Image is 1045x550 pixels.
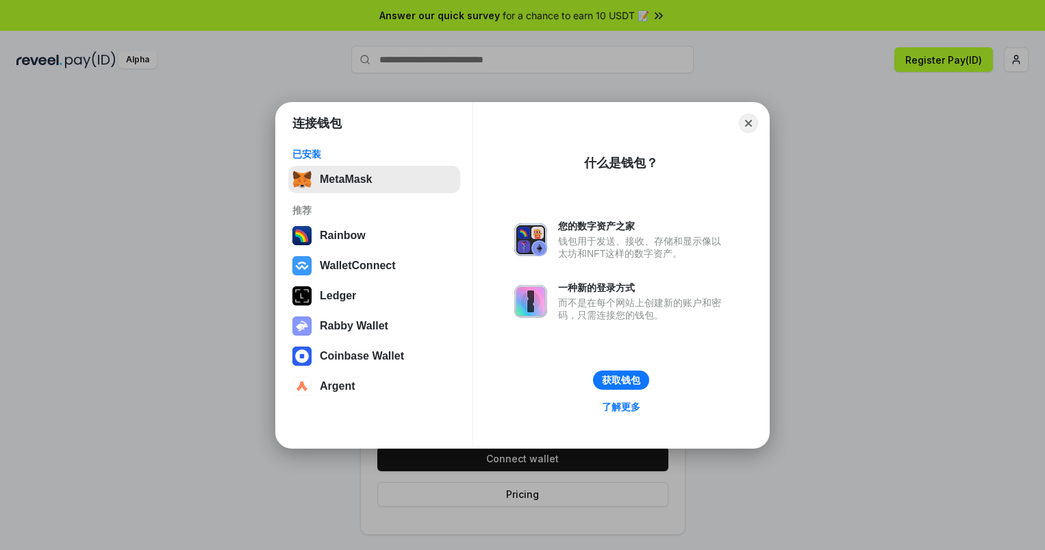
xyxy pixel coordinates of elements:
div: 一种新的登录方式 [558,282,728,294]
div: Argent [320,380,355,392]
img: svg+xml,%3Csvg%20fill%3D%22none%22%20height%3D%2233%22%20viewBox%3D%220%200%2035%2033%22%20width%... [292,170,312,189]
div: 获取钱包 [602,374,640,386]
img: svg+xml,%3Csvg%20xmlns%3D%22http%3A%2F%2Fwww.w3.org%2F2000%2Fsvg%22%20fill%3D%22none%22%20viewBox... [514,223,547,256]
button: Close [739,114,758,133]
a: 了解更多 [594,398,649,416]
img: svg+xml,%3Csvg%20width%3D%2228%22%20height%3D%2228%22%20viewBox%3D%220%200%2028%2028%22%20fill%3D... [292,377,312,396]
div: 而不是在每个网站上创建新的账户和密码，只需连接您的钱包。 [558,297,728,321]
button: WalletConnect [288,252,460,279]
div: Coinbase Wallet [320,350,404,362]
div: Rainbow [320,229,366,242]
div: 已安装 [292,148,456,160]
div: 您的数字资产之家 [558,220,728,232]
button: Coinbase Wallet [288,342,460,370]
div: 推荐 [292,204,456,216]
img: svg+xml,%3Csvg%20xmlns%3D%22http%3A%2F%2Fwww.w3.org%2F2000%2Fsvg%22%20fill%3D%22none%22%20viewBox... [292,316,312,336]
h1: 连接钱包 [292,115,342,132]
div: 什么是钱包？ [584,155,658,171]
div: MetaMask [320,173,372,186]
img: svg+xml,%3Csvg%20width%3D%2228%22%20height%3D%2228%22%20viewBox%3D%220%200%2028%2028%22%20fill%3D... [292,256,312,275]
button: Argent [288,373,460,400]
button: 获取钱包 [593,371,649,390]
div: 了解更多 [602,401,640,413]
div: Rabby Wallet [320,320,388,332]
img: svg+xml,%3Csvg%20xmlns%3D%22http%3A%2F%2Fwww.w3.org%2F2000%2Fsvg%22%20width%3D%2228%22%20height%3... [292,286,312,305]
button: Ledger [288,282,460,310]
img: svg+xml,%3Csvg%20width%3D%2228%22%20height%3D%2228%22%20viewBox%3D%220%200%2028%2028%22%20fill%3D... [292,347,312,366]
button: MetaMask [288,166,460,193]
button: Rainbow [288,222,460,249]
button: Rabby Wallet [288,312,460,340]
div: 钱包用于发送、接收、存储和显示像以太坊和NFT这样的数字资产。 [558,235,728,260]
img: svg+xml,%3Csvg%20xmlns%3D%22http%3A%2F%2Fwww.w3.org%2F2000%2Fsvg%22%20fill%3D%22none%22%20viewBox... [514,285,547,318]
div: Ledger [320,290,356,302]
img: svg+xml,%3Csvg%20width%3D%22120%22%20height%3D%22120%22%20viewBox%3D%220%200%20120%20120%22%20fil... [292,226,312,245]
div: WalletConnect [320,260,396,272]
